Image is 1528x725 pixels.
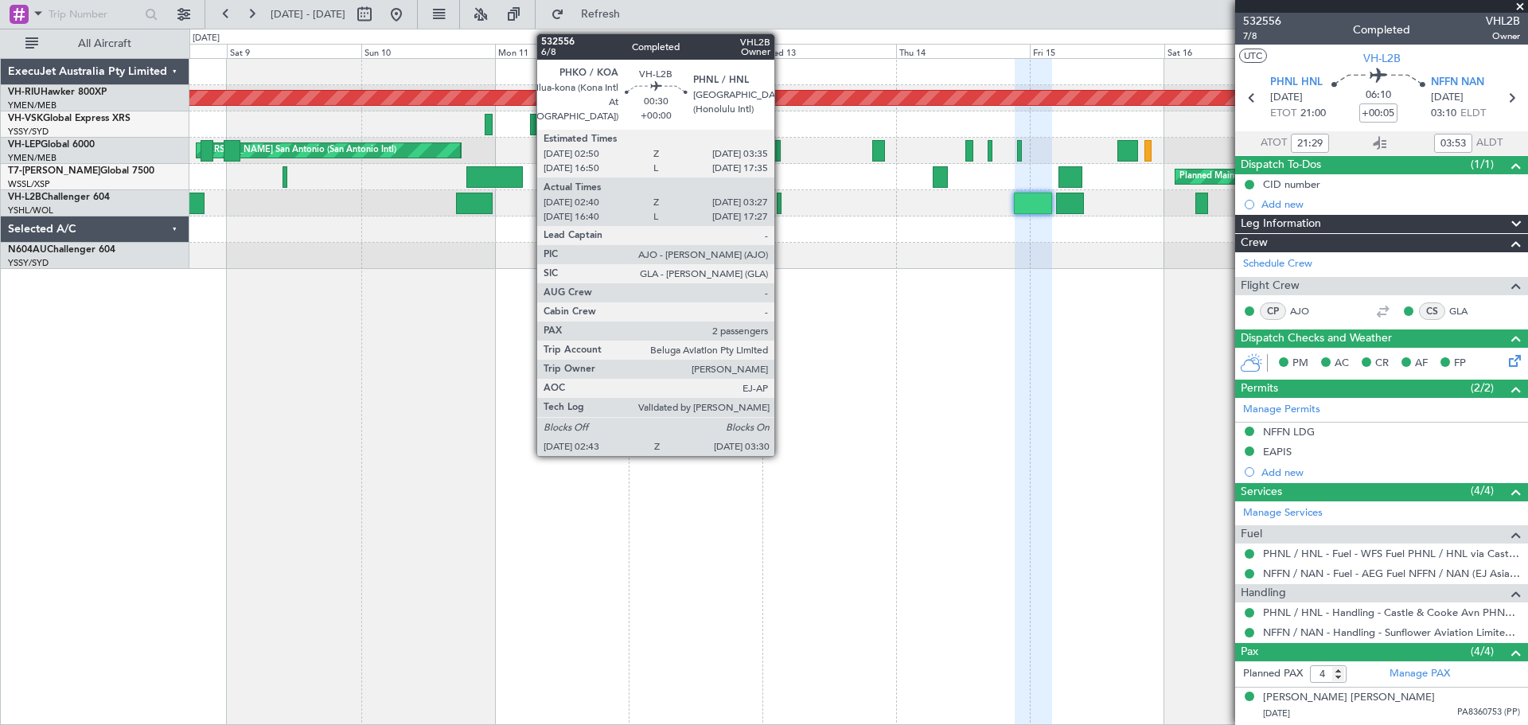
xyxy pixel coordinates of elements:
[1335,356,1349,372] span: AC
[896,44,1030,58] div: Thu 14
[8,114,43,123] span: VH-VSK
[1261,466,1520,479] div: Add new
[1486,13,1520,29] span: VHL2B
[1241,277,1300,295] span: Flight Crew
[8,166,154,176] a: T7-[PERSON_NAME]Global 7500
[1366,88,1391,103] span: 06:10
[8,205,53,216] a: YSHL/WOL
[1241,234,1268,252] span: Crew
[1292,356,1308,372] span: PM
[8,88,41,97] span: VH-RIU
[227,44,361,58] div: Sat 9
[1263,626,1520,639] a: NFFN / NAN - Handling - Sunflower Aviation Limited NFFN
[1270,90,1303,106] span: [DATE]
[1261,135,1287,151] span: ATOT
[1164,44,1298,58] div: Sat 16
[1375,356,1389,372] span: CR
[1263,425,1315,439] div: NFFN LDG
[1390,666,1450,682] a: Manage PAX
[1419,302,1445,320] div: CS
[8,178,50,190] a: WSSL/XSP
[1241,584,1286,602] span: Handling
[1241,483,1282,501] span: Services
[18,31,173,57] button: All Aircraft
[1471,482,1494,499] span: (4/4)
[271,7,345,21] span: [DATE] - [DATE]
[1263,445,1292,458] div: EAPIS
[1243,256,1312,272] a: Schedule Crew
[8,114,131,123] a: VH-VSKGlobal Express XRS
[8,88,107,97] a: VH-RIUHawker 800XP
[201,138,396,162] div: [PERSON_NAME] San Antonio (San Antonio Intl)
[8,257,49,269] a: YSSY/SYD
[1270,75,1323,91] span: PHNL HNL
[1415,356,1428,372] span: AF
[8,193,41,202] span: VH-L2B
[8,126,49,138] a: YSSY/SYD
[1476,135,1503,151] span: ALDT
[1243,402,1320,418] a: Manage Permits
[1243,505,1323,521] a: Manage Services
[495,44,629,58] div: Mon 11
[1263,177,1320,191] div: CID number
[1239,49,1267,63] button: UTC
[1243,13,1281,29] span: 532556
[1263,567,1520,580] a: NFFN / NAN - Fuel - AEG Fuel NFFN / NAN (EJ Asia Only)
[1241,525,1262,544] span: Fuel
[8,193,110,202] a: VH-L2BChallenger 604
[1241,643,1258,661] span: Pax
[1449,304,1485,318] a: GLA
[1290,304,1326,318] a: AJO
[544,2,639,27] button: Refresh
[1261,197,1520,211] div: Add new
[1241,329,1392,348] span: Dispatch Checks and Weather
[1243,29,1281,43] span: 7/8
[1454,356,1466,372] span: FP
[629,44,762,58] div: Tue 12
[762,44,896,58] div: Wed 13
[1179,165,1366,189] div: Planned Maint [GEOGRAPHIC_DATA] (Seletar)
[1263,606,1520,619] a: PHNL / HNL - Handling - Castle & Cooke Avn PHNL / HNL
[622,112,817,136] div: Unplanned Maint Sydney ([PERSON_NAME] Intl)
[1263,690,1435,706] div: [PERSON_NAME] [PERSON_NAME]
[8,166,100,176] span: T7-[PERSON_NAME]
[1300,106,1326,122] span: 21:00
[1434,134,1472,153] input: --:--
[49,2,140,26] input: Trip Number
[8,99,57,111] a: YMEN/MEB
[361,44,495,58] div: Sun 10
[1431,106,1456,122] span: 03:10
[1263,707,1290,719] span: [DATE]
[1030,44,1164,58] div: Fri 15
[193,32,220,45] div: [DATE]
[1270,106,1296,122] span: ETOT
[1241,215,1321,233] span: Leg Information
[8,245,115,255] a: N604AUChallenger 604
[1431,75,1484,91] span: NFFN NAN
[8,140,95,150] a: VH-LEPGlobal 6000
[8,245,47,255] span: N604AU
[1486,29,1520,43] span: Owner
[1471,643,1494,660] span: (4/4)
[41,38,168,49] span: All Aircraft
[1241,156,1321,174] span: Dispatch To-Dos
[1241,380,1278,398] span: Permits
[1291,134,1329,153] input: --:--
[544,165,794,189] div: Planned Maint [GEOGRAPHIC_DATA] ([GEOGRAPHIC_DATA])
[1243,666,1303,682] label: Planned PAX
[1460,106,1486,122] span: ELDT
[567,9,634,20] span: Refresh
[1471,156,1494,173] span: (1/1)
[1471,380,1494,396] span: (2/2)
[8,140,41,150] span: VH-LEP
[1260,302,1286,320] div: CP
[1363,50,1401,67] span: VH-L2B
[1457,706,1520,719] span: PA8360753 (PP)
[1431,90,1464,106] span: [DATE]
[8,152,57,164] a: YMEN/MEB
[1263,547,1520,560] a: PHNL / HNL - Fuel - WFS Fuel PHNL / HNL via Castle and [PERSON_NAME] (EJ Asia Only)
[1353,21,1410,38] div: Completed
